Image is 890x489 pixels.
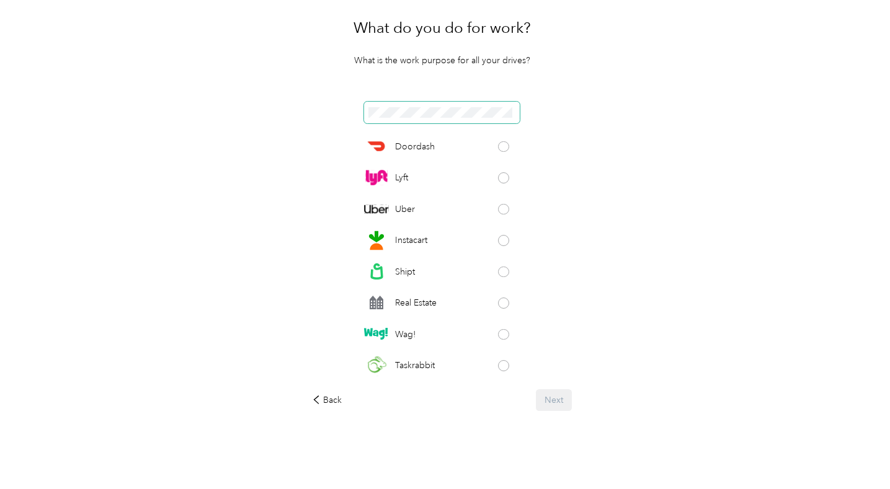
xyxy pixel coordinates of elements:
[395,234,427,247] p: Instacart
[395,171,408,184] p: Lyft
[395,203,415,216] p: Uber
[395,328,416,341] p: Wag!
[395,265,415,278] p: Shipt
[395,296,437,309] p: Real Estate
[354,13,531,43] h1: What do you do for work?
[312,394,342,407] div: Back
[821,420,890,489] iframe: Everlance-gr Chat Button Frame
[395,140,435,153] p: Doordash
[395,359,435,372] p: Taskrabbit
[354,54,530,67] p: What is the work purpose for all your drives?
